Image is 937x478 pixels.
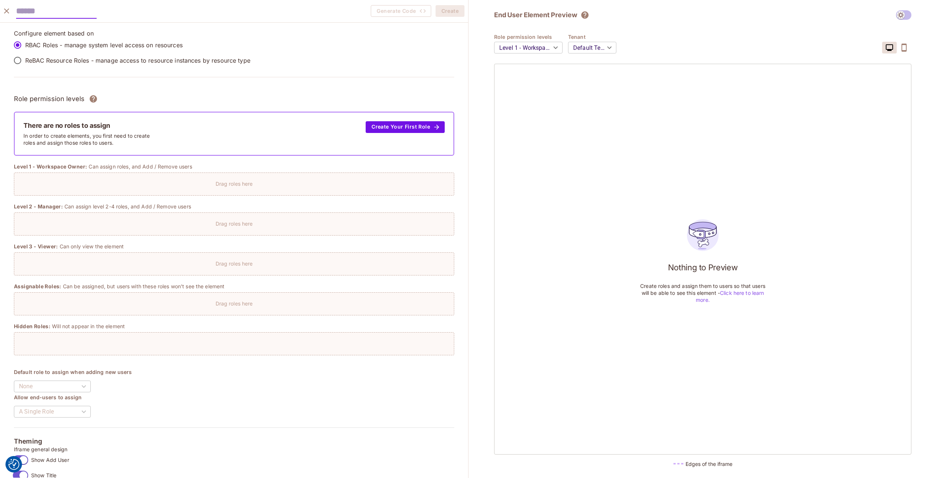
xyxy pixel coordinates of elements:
[494,37,563,58] div: Level 1 - Workspace Owner
[494,33,568,40] h4: Role permission levels
[23,121,152,130] h2: There are no roles to assign
[366,121,445,133] button: Create Your First Role
[683,215,723,255] img: users_preview_empty_state
[14,243,58,250] span: Level 3 - Viewer:
[686,460,732,467] h5: Edges of the iframe
[14,163,87,170] span: Level 1 - Workspace Owner:
[639,282,767,303] p: Create roles and assign them to users so that users will be able to see this element -
[494,11,577,19] h2: End User Element Preview
[216,220,253,227] p: Drag roles here
[371,5,431,17] span: Create the element to generate code
[568,37,616,58] div: Default Tenant
[14,283,61,290] span: Assignable Roles:
[64,203,191,210] p: Can assign level 2-4 roles, and Add / Remove users
[25,56,250,64] p: ReBAC Resource Roles - manage access to resource instances by resource type
[216,260,253,267] p: Drag roles here
[14,93,85,104] h3: Role permission levels
[14,394,454,401] h4: Allow end-users to assign
[216,300,253,307] p: Drag roles here
[63,283,225,290] p: Can be assigned, but users with these roles won’t see the element
[14,203,63,210] span: Level 2 - Manager:
[216,180,253,187] p: Drag roles here
[14,438,454,445] h5: Theming
[25,41,183,49] p: RBAC Roles - manage system level access on resources
[31,456,69,463] span: Show Add User
[568,33,622,40] h4: Tenant
[436,5,464,17] button: Create
[89,163,192,170] p: Can assign roles, and Add / Remove users
[8,459,19,470] img: Revisit consent button
[14,368,454,375] h4: Default role to assign when adding new users
[371,5,431,17] button: Generate Code
[8,459,19,470] button: Consent Preferences
[89,95,98,103] svg: Assign roles to different permission levels and grant users the correct rights over each element....
[23,132,152,146] p: In order to create elements, you first need to create roles and assign those roles to users.
[14,446,454,452] p: Iframe general design
[14,29,454,37] p: Configure element based on
[14,376,91,397] div: None
[668,262,738,273] h1: Nothing to Preview
[696,290,764,303] a: Click here to learn more.
[14,401,91,422] div: A Single Role
[14,323,51,330] span: Hidden Roles:
[52,323,125,330] p: Will not appear in the element
[581,11,589,19] svg: The element will only show tenant specific content. No user information will be visible across te...
[60,243,124,250] p: Can only view the element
